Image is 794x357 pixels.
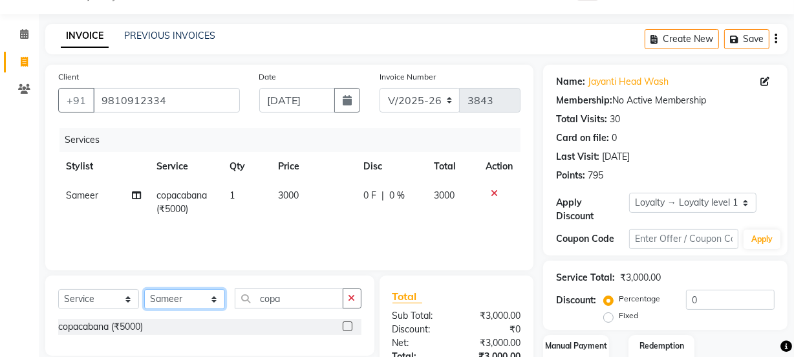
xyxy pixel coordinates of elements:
button: Save [724,29,769,49]
label: Date [259,71,277,83]
div: Services [59,128,530,152]
div: ₹3,000.00 [620,271,661,285]
label: Fixed [619,310,638,321]
th: Qty [222,152,270,181]
span: Total [392,290,422,303]
button: +91 [58,88,94,113]
th: Total [426,152,478,181]
span: 3000 [278,189,299,201]
a: PREVIOUS INVOICES [124,30,215,41]
div: ₹0 [456,323,530,336]
div: copacabana (₹5000) [58,320,143,334]
div: Service Total: [556,271,615,285]
div: ₹3,000.00 [456,336,530,350]
th: Disc [356,152,426,181]
div: Discount: [556,294,596,307]
div: [DATE] [602,150,630,164]
div: Discount: [383,323,456,336]
th: Service [149,152,222,181]
span: | [381,189,384,202]
div: 30 [610,113,620,126]
div: No Active Membership [556,94,775,107]
span: 0 F [363,189,376,202]
div: 0 [612,131,617,145]
label: Manual Payment [545,340,607,352]
a: INVOICE [61,25,109,48]
div: Coupon Code [556,232,629,246]
div: Card on file: [556,131,609,145]
div: Membership: [556,94,612,107]
th: Action [478,152,520,181]
span: 3000 [434,189,455,201]
div: Name: [556,75,585,89]
span: copacabana (₹5000) [156,189,207,215]
input: Enter Offer / Coupon Code [629,229,738,249]
a: Jayanti Head Wash [588,75,669,89]
label: Client [58,71,79,83]
span: Sameer [66,189,98,201]
div: Last Visit: [556,150,599,164]
th: Stylist [58,152,149,181]
div: Total Visits: [556,113,607,126]
div: Points: [556,169,585,182]
div: Sub Total: [383,309,456,323]
label: Redemption [639,340,684,352]
span: 1 [230,189,235,201]
div: 795 [588,169,603,182]
div: ₹3,000.00 [456,309,530,323]
button: Apply [744,230,780,249]
div: Net: [383,336,456,350]
label: Percentage [619,293,660,305]
input: Search by Name/Mobile/Email/Code [93,88,240,113]
th: Price [270,152,356,181]
button: Create New [645,29,719,49]
span: 0 % [389,189,405,202]
label: Invoice Number [380,71,436,83]
input: Search or Scan [235,288,343,308]
div: Apply Discount [556,196,629,223]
